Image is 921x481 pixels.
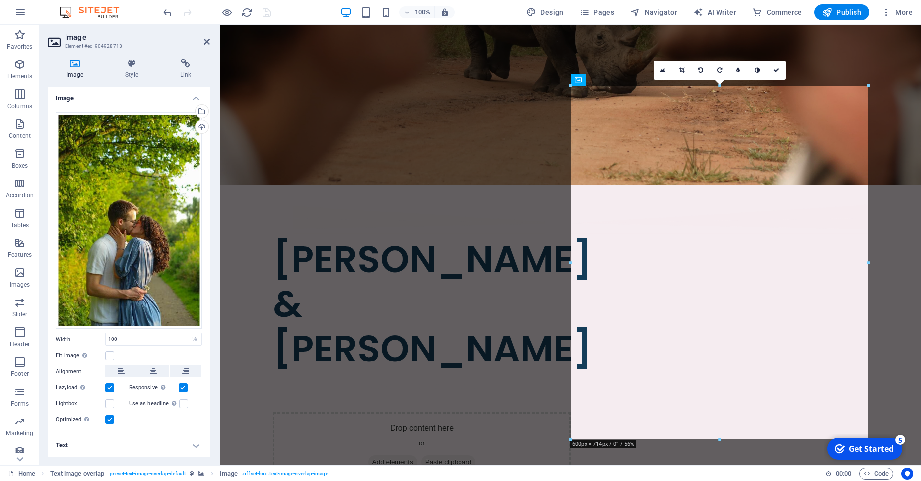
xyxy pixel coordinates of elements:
[190,471,194,476] i: This element is a customizable preset
[877,4,917,20] button: More
[7,72,33,80] p: Elements
[56,337,105,342] label: Width
[57,6,132,18] img: Editor Logo
[6,191,34,199] p: Accordion
[9,132,31,140] p: Content
[825,468,852,480] h6: Session time
[767,61,786,80] a: Confirm ( Ctrl ⏎ )
[814,4,869,20] button: Publish
[580,7,614,17] span: Pages
[12,162,28,170] p: Boxes
[689,4,740,20] button: AI Writer
[50,468,328,480] nav: breadcrumb
[65,33,210,42] h2: Image
[859,468,893,480] button: Code
[56,414,105,425] label: Optimized
[626,4,681,20] button: Navigator
[7,43,32,51] p: Favorites
[836,468,851,480] span: 00 00
[576,4,618,20] button: Pages
[221,6,233,18] button: Click here to leave preview mode and continue editing
[48,433,210,457] h4: Text
[748,4,806,20] button: Commerce
[148,430,197,444] span: Add elements
[56,366,105,378] label: Alignment
[161,59,210,79] h4: Link
[129,398,179,410] label: Use as headline
[53,387,350,458] div: Drop content here
[241,6,253,18] button: reload
[843,470,844,477] span: :
[12,310,28,318] p: Slider
[162,7,173,18] i: Undo: Unknown action (Ctrl+Z)
[161,6,173,18] button: undo
[630,7,677,17] span: Navigator
[50,468,105,480] span: Click to select. Double-click to edit
[48,59,106,79] h4: Image
[8,468,35,480] a: Click to cancel selection. Double-click to open Pages
[24,9,69,20] div: Get Started
[56,382,105,394] label: Lazyload
[48,86,210,104] h4: Image
[691,61,710,80] a: Rotate left 90°
[11,221,29,229] p: Tables
[241,7,253,18] i: Reload page
[56,398,105,410] label: Lightbox
[523,4,568,20] div: Design (Ctrl+Alt+Y)
[864,468,889,480] span: Code
[71,1,81,11] div: 5
[10,340,30,348] p: Header
[881,7,913,17] span: More
[242,468,328,480] span: . offset-box .text-image-overlap-image
[11,400,29,408] p: Forms
[201,430,256,444] span: Paste clipboard
[6,429,33,437] p: Marketing
[672,61,691,80] a: Crop mode
[748,61,767,80] a: Greyscale
[526,7,564,17] span: Design
[10,281,30,289] p: Images
[7,102,32,110] p: Columns
[693,7,736,17] span: AI Writer
[129,382,179,394] label: Responsive
[523,4,568,20] button: Design
[106,59,161,79] h4: Style
[108,468,186,480] span: . preset-text-image-overlap-default
[414,6,430,18] h6: 100%
[399,6,435,18] button: 100%
[220,468,238,480] span: Click to select. Double-click to edit
[710,61,729,80] a: Rotate right 90°
[752,7,802,17] span: Commerce
[198,471,204,476] i: This element contains a background
[11,370,29,378] p: Footer
[729,61,748,80] a: Blur
[56,350,105,361] label: Fit image
[822,7,861,17] span: Publish
[8,251,32,259] p: Features
[65,42,190,51] h3: Element #ed-904928713
[56,112,202,329] div: kiss-60jPg4Bx_r2q_32bk57HDw.jpg
[654,61,672,80] a: Select files from the file manager, stock photos, or upload file(s)
[3,4,78,26] div: Get Started 5 items remaining, 0% complete
[901,468,913,480] button: Usercentrics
